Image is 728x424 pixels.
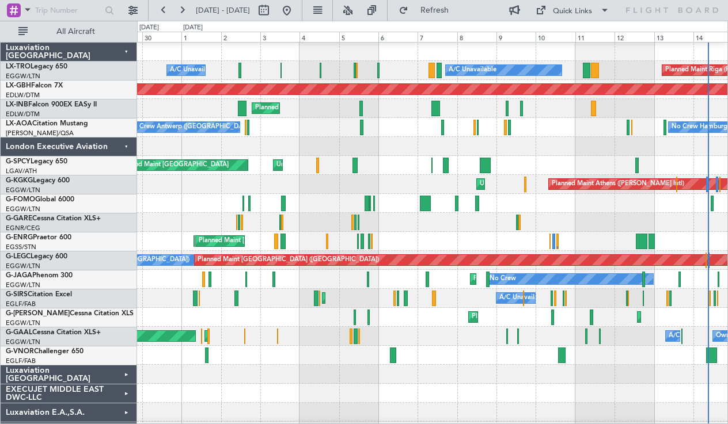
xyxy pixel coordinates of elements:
[6,196,35,203] span: G-FOMO
[499,289,547,307] div: A/C Unavailable
[6,310,70,317] span: G-[PERSON_NAME]
[449,62,496,79] div: A/C Unavailable
[6,63,31,70] span: LX-TRO
[6,272,73,279] a: G-JAGAPhenom 300
[6,310,134,317] a: G-[PERSON_NAME]Cessna Citation XLS
[6,177,33,184] span: G-KGKG
[13,22,125,41] button: All Aircraft
[6,348,34,355] span: G-VNOR
[6,234,33,241] span: G-ENRG
[6,253,67,260] a: G-LEGCLegacy 600
[536,32,575,42] div: 10
[6,120,32,127] span: LX-AOA
[6,82,31,89] span: LX-GBH
[198,251,379,269] div: Planned Maint [GEOGRAPHIC_DATA] ([GEOGRAPHIC_DATA])
[480,175,625,193] div: Unplanned Maint [GEOGRAPHIC_DATA] (Ataturk)
[490,270,516,288] div: No Crew
[6,234,71,241] a: G-ENRGPraetor 600
[128,119,253,136] div: No Crew Antwerp ([GEOGRAPHIC_DATA])
[669,327,716,345] div: A/C Unavailable
[496,32,536,42] div: 9
[30,28,122,36] span: All Aircraft
[6,215,32,222] span: G-GARE
[6,177,70,184] a: G-KGKGLegacy 600
[6,357,36,365] a: EGLF/FAB
[6,338,40,346] a: EGGW/LTN
[411,6,459,14] span: Refresh
[654,32,693,42] div: 13
[276,156,395,174] div: Unplanned Maint [GEOGRAPHIC_DATA]
[6,101,97,108] a: LX-INBFalcon 900EX EASy II
[6,72,40,81] a: EGGW/LTN
[221,32,260,42] div: 2
[139,23,159,33] div: [DATE]
[183,23,203,33] div: [DATE]
[530,1,615,20] button: Quick Links
[473,270,655,288] div: Planned Maint [GEOGRAPHIC_DATA] ([GEOGRAPHIC_DATA])
[199,232,380,250] div: Planned Maint [GEOGRAPHIC_DATA] ([GEOGRAPHIC_DATA])
[6,243,36,251] a: EGSS/STN
[6,300,36,308] a: EGLF/FAB
[142,32,181,42] div: 30
[6,291,28,298] span: G-SIRS
[6,158,31,165] span: G-SPCY
[6,348,84,355] a: G-VNORChallenger 650
[170,62,218,79] div: A/C Unavailable
[6,205,40,213] a: EGGW/LTN
[6,167,37,175] a: LGAV/ATH
[457,32,496,42] div: 8
[260,32,299,42] div: 3
[552,175,684,193] div: Planned Maint Athens ([PERSON_NAME] Intl)
[6,215,101,222] a: G-GARECessna Citation XLS+
[181,32,221,42] div: 1
[35,2,101,19] input: Trip Number
[6,129,74,137] a: [PERSON_NAME]/QSA
[6,120,88,127] a: LX-AOACitation Mustang
[553,6,592,17] div: Quick Links
[472,308,653,326] div: Planned Maint [GEOGRAPHIC_DATA] ([GEOGRAPHIC_DATA])
[378,32,418,42] div: 6
[6,253,31,260] span: G-LEGC
[615,32,654,42] div: 12
[575,32,615,42] div: 11
[6,101,28,108] span: LX-INB
[6,272,32,279] span: G-JAGA
[6,329,101,336] a: G-GAALCessna Citation XLS+
[255,100,365,117] div: Planned Maint [GEOGRAPHIC_DATA]
[418,32,457,42] div: 7
[6,329,32,336] span: G-GAAL
[6,281,40,289] a: EGGW/LTN
[6,319,40,327] a: EGGW/LTN
[119,156,229,174] div: Planned Maint [GEOGRAPHIC_DATA]
[6,91,40,100] a: EDLW/DTM
[6,110,40,119] a: EDLW/DTM
[393,1,462,20] button: Refresh
[339,32,378,42] div: 5
[6,82,63,89] a: LX-GBHFalcon 7X
[6,262,40,270] a: EGGW/LTN
[6,158,67,165] a: G-SPCYLegacy 650
[6,186,40,194] a: EGGW/LTN
[6,291,72,298] a: G-SIRSCitation Excel
[6,224,40,232] a: EGNR/CEG
[196,5,250,16] span: [DATE] - [DATE]
[6,63,67,70] a: LX-TROLegacy 650
[6,196,74,203] a: G-FOMOGlobal 6000
[299,32,339,42] div: 4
